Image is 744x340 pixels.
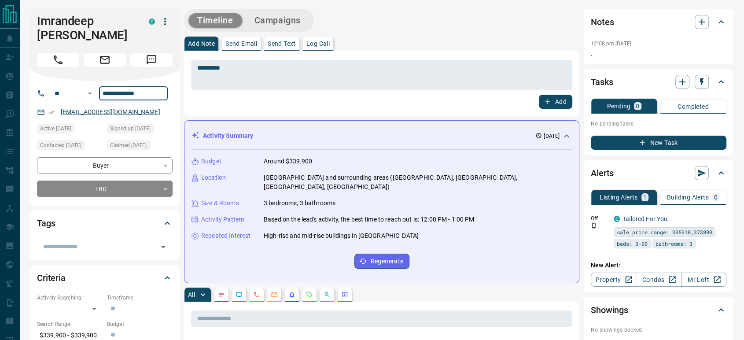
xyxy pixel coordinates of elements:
p: [DATE] [544,132,560,140]
a: Tailored For You [622,215,667,222]
button: New Task [591,136,726,150]
svg: Notes [218,291,225,298]
h2: Tasks [591,75,613,89]
svg: Listing Alerts [288,291,295,298]
div: condos.ca [614,216,620,222]
h2: Notes [591,15,614,29]
span: beds: 3-99 [617,239,648,248]
button: Campaigns [246,13,309,28]
div: Mon Aug 11 2025 [37,124,103,136]
p: High-rise and mid-rise buildings in [GEOGRAPHIC_DATA] [264,231,419,240]
h2: Tags [37,216,55,230]
span: Message [130,53,173,67]
p: Actively Searching: [37,294,103,302]
svg: Email Verified [48,109,55,115]
p: . [591,49,726,59]
a: Condos [636,273,681,287]
p: Activity Summary [203,131,253,140]
span: sale price range: 305910,373890 [617,228,712,237]
p: Off [591,214,608,222]
svg: Opportunities [324,291,331,298]
p: No pending tasks [591,117,726,130]
p: 12:08 pm [DATE] [591,41,631,47]
a: Mr.Loft [681,273,726,287]
p: All [188,292,195,298]
p: Send Email [225,41,257,47]
svg: Requests [306,291,313,298]
p: Add Note [188,41,215,47]
h2: Criteria [37,271,66,285]
div: Mon Aug 11 2025 [107,140,173,153]
p: Around $339,900 [264,157,312,166]
button: Open [157,241,169,253]
p: Location [201,173,226,182]
p: 0 [714,194,718,200]
div: Activity Summary[DATE] [192,128,572,144]
p: 3 bedrooms, 3 bathrooms [264,199,335,208]
p: Timeframe: [107,294,173,302]
div: Tags [37,213,173,234]
svg: Push Notification Only [591,222,597,229]
svg: Lead Browsing Activity [236,291,243,298]
svg: Calls [253,291,260,298]
a: Property [591,273,636,287]
div: Mon Aug 11 2025 [37,140,103,153]
span: Email [84,53,126,67]
span: Active [DATE] [40,124,71,133]
h2: Alerts [591,166,614,180]
p: 1 [643,194,647,200]
p: Size & Rooms [201,199,239,208]
p: Building Alerts [667,194,709,200]
div: Alerts [591,163,726,184]
span: Claimed [DATE] [110,141,147,150]
p: Completed [678,103,709,110]
button: Add [539,95,572,109]
p: Activity Pattern [201,215,244,224]
svg: Emails [271,291,278,298]
div: Showings [591,299,726,321]
p: Pending [607,103,630,109]
p: [GEOGRAPHIC_DATA] and surrounding areas ([GEOGRAPHIC_DATA], [GEOGRAPHIC_DATA], [GEOGRAPHIC_DATA],... [264,173,572,192]
span: Call [37,53,79,67]
p: Budget [201,157,221,166]
p: Search Range: [37,320,103,328]
h1: Imrandeep [PERSON_NAME] [37,14,136,42]
p: 0 [636,103,639,109]
p: Based on the lead's activity, the best time to reach out is: 12:00 PM - 1:00 PM [264,215,474,224]
span: Signed up [DATE] [110,124,151,133]
a: [EMAIL_ADDRESS][DOMAIN_NAME] [61,108,160,115]
span: bathrooms: 3 [656,239,692,248]
div: condos.ca [149,18,155,25]
p: New Alert: [591,261,726,270]
div: TBD [37,181,173,197]
div: Tasks [591,71,726,92]
h2: Showings [591,303,628,317]
div: Criteria [37,267,173,288]
div: Buyer [37,157,173,174]
button: Open [85,88,95,99]
button: Timeline [188,13,242,28]
span: Contacted [DATE] [40,141,81,150]
p: Send Text [268,41,296,47]
svg: Agent Actions [341,291,348,298]
p: Repeated Interest [201,231,250,240]
p: Log Call [306,41,330,47]
div: Mon Jun 02 2025 [107,124,173,136]
p: Listing Alerts [600,194,638,200]
button: Regenerate [354,254,409,269]
p: Budget: [107,320,173,328]
p: No showings booked [591,326,726,334]
div: Notes [591,11,726,33]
